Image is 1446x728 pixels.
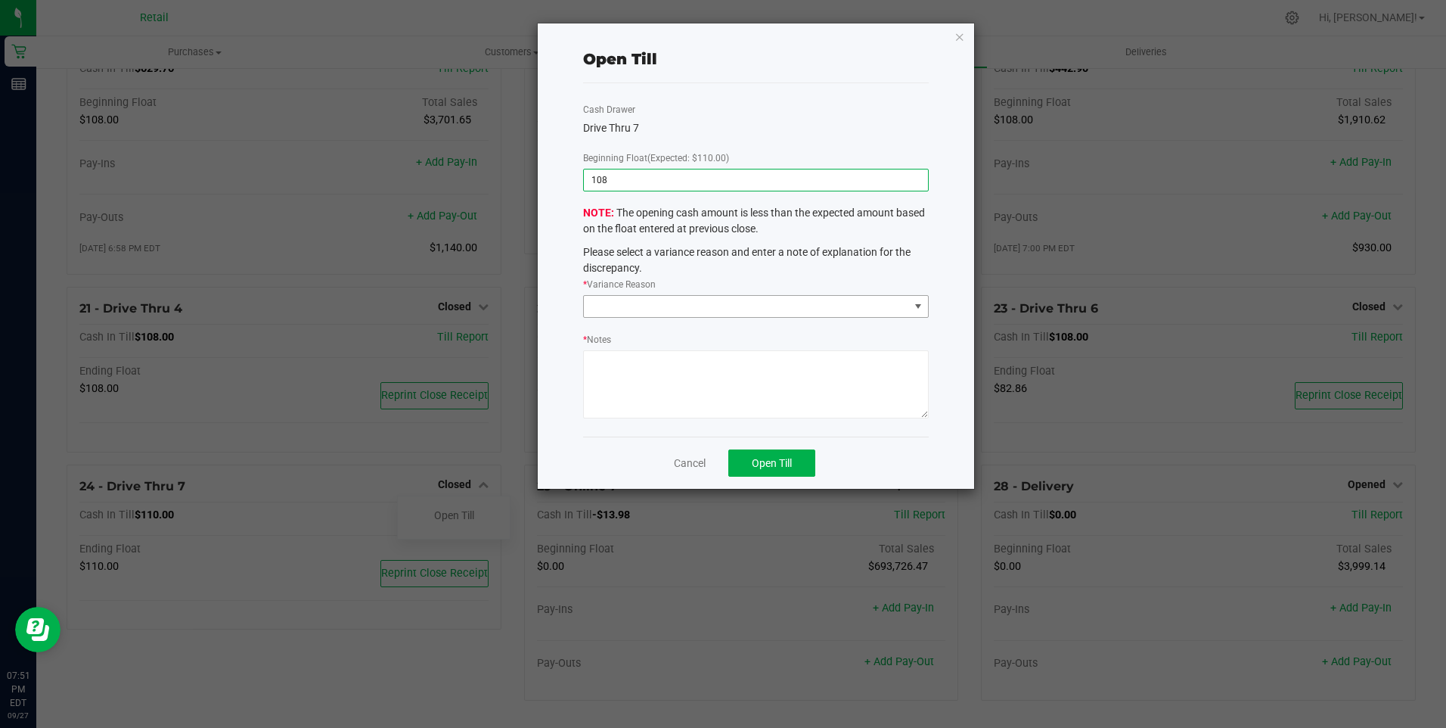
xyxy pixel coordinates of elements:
[583,244,928,276] p: Please select a variance reason and enter a note of explanation for the discrepancy.
[583,48,657,70] div: Open Till
[583,120,928,136] div: Drive Thru 7
[583,278,656,291] label: Variance Reason
[583,333,611,347] label: Notes
[583,153,729,163] span: Beginning Float
[583,103,635,117] label: Cash Drawer
[728,450,815,477] button: Open Till
[752,457,792,469] span: Open Till
[647,153,729,163] span: (Expected: $110.00)
[583,207,928,276] span: The opening cash amount is less than the expected amount based on the float entered at previous c...
[674,456,706,471] a: Cancel
[15,607,61,652] iframe: Resource center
